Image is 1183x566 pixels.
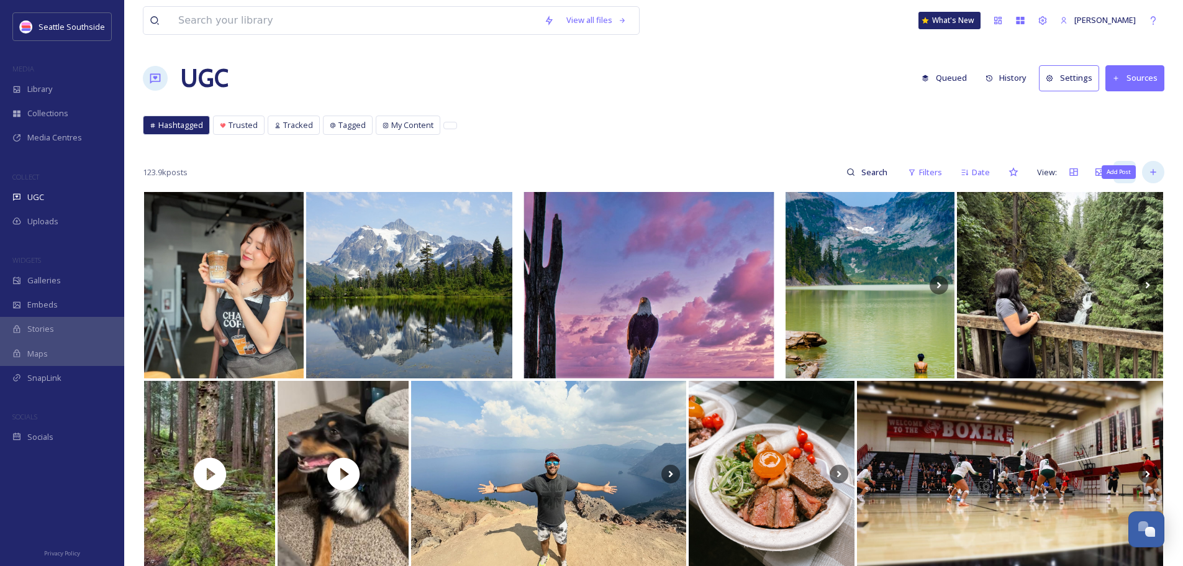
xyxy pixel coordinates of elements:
[979,66,1033,90] button: History
[1102,165,1136,179] div: Add Post
[1037,167,1057,178] span: View:
[306,192,512,378] img: #mtshuksan #picturelakewashington #washingtonstate
[283,119,313,131] span: Tracked
[1054,8,1142,32] a: [PERSON_NAME]
[915,66,973,90] button: Queued
[27,216,58,227] span: Uploads
[27,275,61,286] span: Galleries
[44,545,80,560] a: Privacy Policy
[1074,14,1136,25] span: [PERSON_NAME]
[39,21,105,32] span: Seattle Southside
[27,107,68,119] span: Collections
[12,64,34,73] span: MEDIA
[915,66,979,90] a: Queued
[979,66,1040,90] a: History
[158,119,203,131] span: Hashtagged
[143,167,188,178] span: 123.9k posts
[560,8,633,32] a: View all files
[338,119,366,131] span: Tagged
[27,83,52,95] span: Library
[972,167,990,178] span: Date
[27,191,44,203] span: UGC
[172,7,538,34] input: Search your library
[12,412,37,421] span: SOCIALS
[918,12,981,29] a: What's New
[1039,65,1105,91] a: Settings
[1039,65,1099,91] button: Settings
[44,549,80,557] span: Privacy Policy
[27,323,54,335] span: Stories
[515,192,783,378] img: Title: Majestic! 🦅 Bird: Bald Eagle (adult female) 🌎📌 King County, WA #bird #baldeagles #raptor #...
[957,192,1163,378] img: Waterfalls and forest magic 🌳 #twinfalls #snoqualmie #olalliestatepark #snoqualmiefalls #pnw
[229,119,258,131] span: Trusted
[12,255,41,265] span: WIDGETS
[391,119,433,131] span: My Content
[12,172,39,181] span: COLLECT
[855,160,895,185] input: Search
[180,60,229,97] a: UGC
[27,132,82,144] span: Media Centres
[27,299,58,311] span: Embeds
[786,192,954,378] img: ☀️Alpine Lakes Wilderness 📍Blanca lake trail #mountbakersnoqualmienationalforest #washington #alp...
[27,348,48,360] span: Maps
[919,167,942,178] span: Filters
[144,192,304,378] img: Taro latte with an extra shot to kickstart this Tuesday 😎 Swing by fairwoodmarketnight tomorrow f...
[20,21,32,33] img: uRWeGss8_400x400.jpg
[27,431,53,443] span: Socials
[1105,65,1164,91] button: Sources
[27,372,61,384] span: SnapLink
[1128,511,1164,547] button: Open Chat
